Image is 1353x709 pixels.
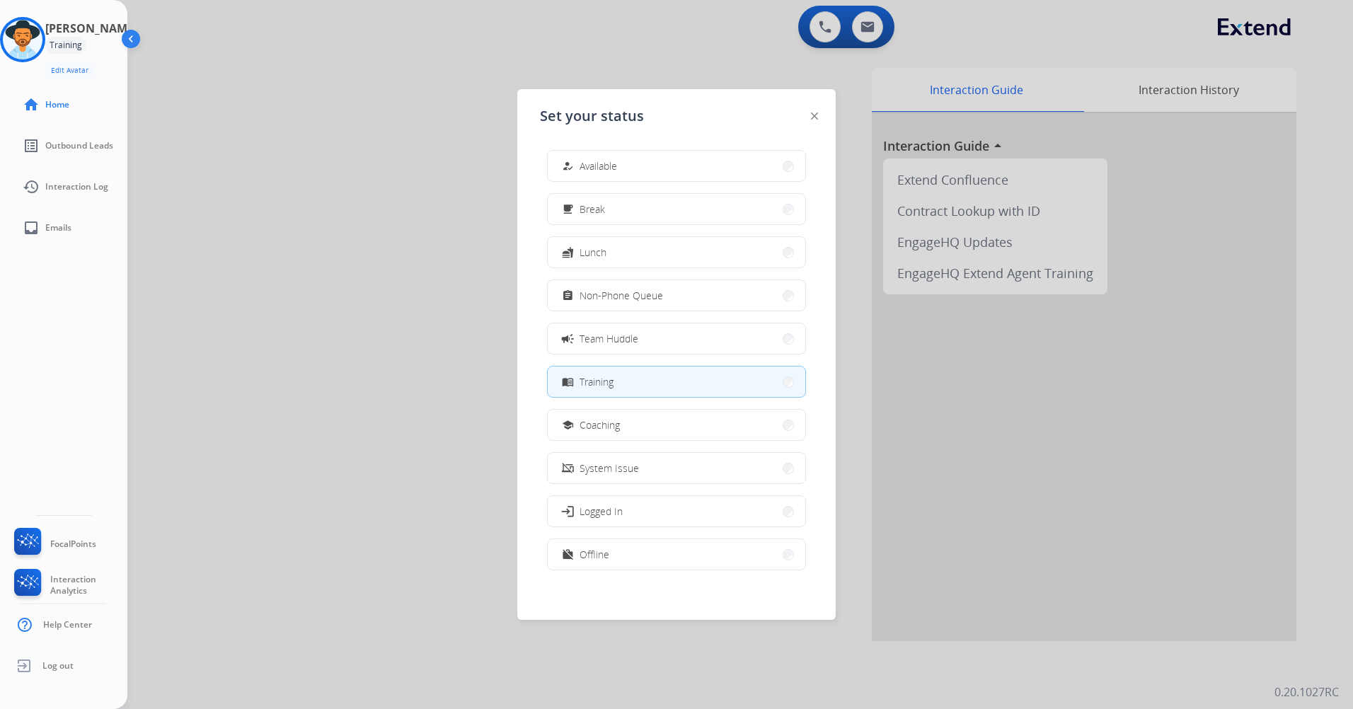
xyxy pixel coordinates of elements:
button: Offline [548,539,805,570]
mat-icon: school [562,419,574,431]
span: Team Huddle [580,331,638,346]
mat-icon: how_to_reg [562,160,574,172]
div: Training [45,37,86,54]
mat-icon: inbox [23,219,40,236]
span: Help Center [43,619,92,630]
button: Edit Avatar [45,62,94,79]
span: FocalPoints [50,538,96,550]
button: Logged In [548,496,805,526]
img: avatar [3,20,42,59]
span: Lunch [580,245,606,260]
span: Interaction Analytics [50,574,127,596]
mat-icon: fastfood [562,246,574,258]
mat-icon: free_breakfast [562,203,574,215]
button: System Issue [548,453,805,483]
span: Home [45,99,69,110]
span: Break [580,202,605,217]
span: Offline [580,547,609,562]
img: close-button [811,113,818,120]
button: Team Huddle [548,323,805,354]
span: Emails [45,222,71,234]
span: Coaching [580,417,620,432]
p: 0.20.1027RC [1274,684,1339,701]
h3: [PERSON_NAME] [45,20,137,37]
button: Coaching [548,410,805,440]
span: Non-Phone Queue [580,288,663,303]
button: Available [548,151,805,181]
span: Interaction Log [45,181,108,192]
span: System Issue [580,461,639,475]
button: Break [548,194,805,224]
mat-icon: phonelink_off [562,462,574,474]
span: Log out [42,660,74,671]
mat-icon: menu_book [562,376,574,388]
a: Interaction Analytics [11,569,127,601]
span: Available [580,158,617,173]
mat-icon: campaign [560,331,575,345]
button: Non-Phone Queue [548,280,805,311]
span: Training [580,374,614,389]
span: Logged In [580,504,623,519]
span: Outbound Leads [45,140,113,151]
a: FocalPoints [11,528,96,560]
mat-icon: home [23,96,40,113]
mat-icon: login [560,504,575,518]
mat-icon: work_off [562,548,574,560]
mat-icon: list_alt [23,137,40,154]
mat-icon: assignment [562,289,574,301]
button: Training [548,367,805,397]
span: Set your status [540,106,644,126]
mat-icon: history [23,178,40,195]
button: Lunch [548,237,805,267]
